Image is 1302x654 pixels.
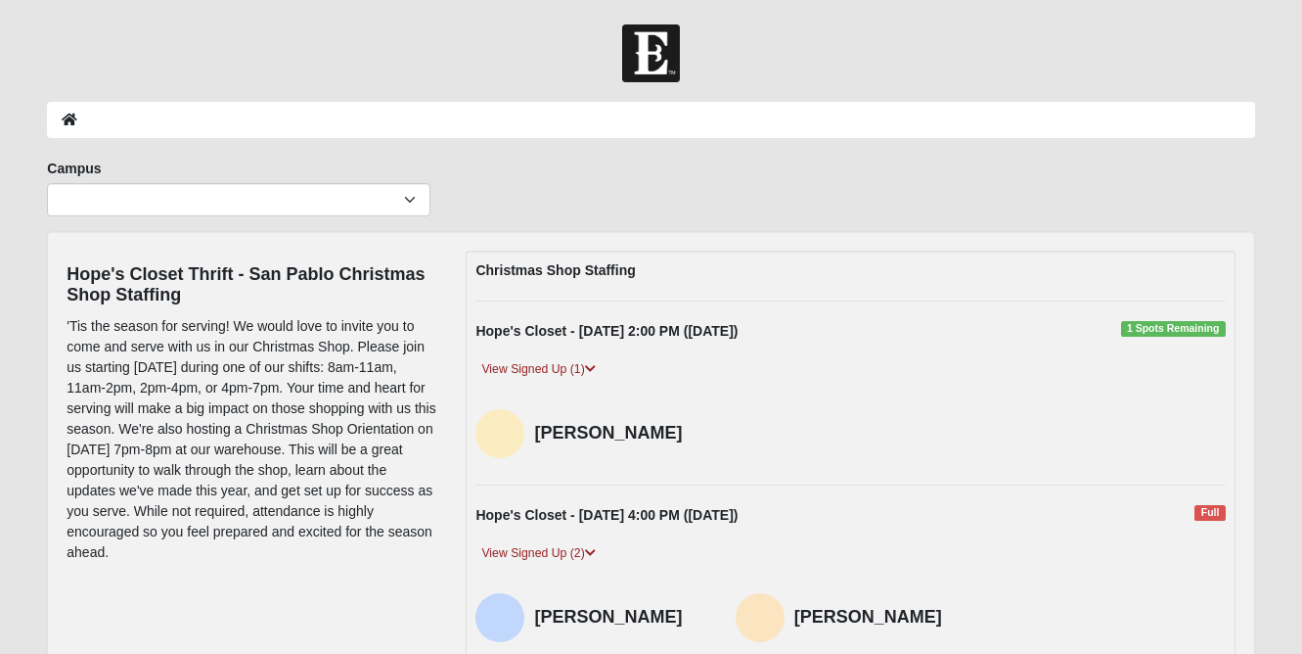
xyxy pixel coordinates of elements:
[534,423,705,444] h4: [PERSON_NAME]
[475,593,524,642] img: Michelle Pembroke
[67,264,436,306] h4: Hope's Closet Thrift - San Pablo Christmas Shop Staffing
[794,607,965,629] h4: [PERSON_NAME]
[475,507,738,523] strong: Hope's Closet - [DATE] 4:00 PM ([DATE])
[47,159,101,178] label: Campus
[475,359,601,380] a: View Signed Up (1)
[475,323,738,339] strong: Hope's Closet - [DATE] 2:00 PM ([DATE])
[1194,505,1225,521] span: Full
[736,593,785,642] img: Ellie Tollett
[475,543,601,564] a: View Signed Up (2)
[1121,321,1226,337] span: 1 Spots Remaining
[67,316,436,563] p: 'Tis the season for serving! We would love to invite you to come and serve with us in our Christm...
[475,409,524,458] img: Brooke Hunter
[475,262,635,278] strong: Christmas Shop Staffing
[534,607,705,629] h4: [PERSON_NAME]
[622,24,680,82] img: Church of Eleven22 Logo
